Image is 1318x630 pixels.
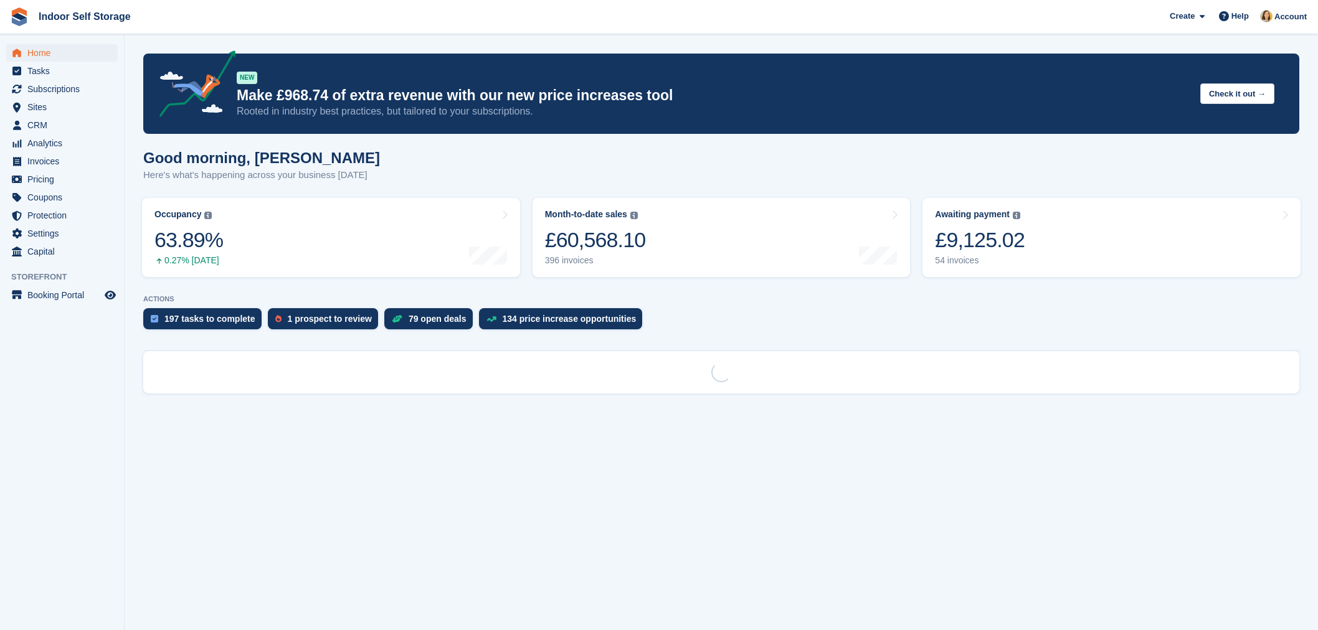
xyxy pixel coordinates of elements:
[935,227,1025,253] div: £9,125.02
[275,315,282,322] img: prospect-51fa495bee0391a8d652442698ab0144808aea92771e9ea1ae160a38d050c398.svg
[10,7,29,26] img: stora-icon-8386f47178a22dfd0bd8f6a31ec36ba5ce8667c1dd55bd0f319d3a0aa187defe.svg
[545,255,646,266] div: 396 invoices
[384,308,479,336] a: 79 open deals
[34,6,136,27] a: Indoor Self Storage
[143,295,1299,303] p: ACTIONS
[6,243,118,260] a: menu
[545,209,627,220] div: Month-to-date sales
[237,72,257,84] div: NEW
[27,207,102,224] span: Protection
[27,189,102,206] span: Coupons
[154,227,223,253] div: 63.89%
[1013,212,1020,219] img: icon-info-grey-7440780725fd019a000dd9b08b2336e03edf1995a4989e88bcd33f0948082b44.svg
[154,255,223,266] div: 0.27% [DATE]
[6,62,118,80] a: menu
[922,198,1301,277] a: Awaiting payment £9,125.02 54 invoices
[27,171,102,188] span: Pricing
[6,80,118,98] a: menu
[6,134,118,152] a: menu
[6,98,118,116] a: menu
[533,198,911,277] a: Month-to-date sales £60,568.10 396 invoices
[6,44,118,62] a: menu
[237,105,1190,118] p: Rooted in industry best practices, but tailored to your subscriptions.
[486,316,496,322] img: price_increase_opportunities-93ffe204e8149a01c8c9dc8f82e8f89637d9d84a8eef4429ea346261dce0b2c0.svg
[6,286,118,304] a: menu
[27,44,102,62] span: Home
[479,308,649,336] a: 134 price increase opportunities
[1260,10,1273,22] img: Emma Higgins
[392,314,402,323] img: deal-1b604bf984904fb50ccaf53a9ad4b4a5d6e5aea283cecdc64d6e3604feb123c2.svg
[142,198,520,277] a: Occupancy 63.89% 0.27% [DATE]
[151,315,158,322] img: task-75834270c22a3079a89374b754ae025e5fb1db73e45f91037f5363f120a921f8.svg
[103,288,118,303] a: Preview store
[204,212,212,219] img: icon-info-grey-7440780725fd019a000dd9b08b2336e03edf1995a4989e88bcd33f0948082b44.svg
[630,212,638,219] img: icon-info-grey-7440780725fd019a000dd9b08b2336e03edf1995a4989e88bcd33f0948082b44.svg
[237,87,1190,105] p: Make £968.74 of extra revenue with our new price increases tool
[164,314,255,324] div: 197 tasks to complete
[11,271,124,283] span: Storefront
[6,207,118,224] a: menu
[1200,83,1274,104] button: Check it out →
[935,255,1025,266] div: 54 invoices
[149,50,236,121] img: price-adjustments-announcement-icon-8257ccfd72463d97f412b2fc003d46551f7dbcb40ab6d574587a9cd5c0d94...
[6,116,118,134] a: menu
[143,168,380,182] p: Here's what's happening across your business [DATE]
[27,62,102,80] span: Tasks
[27,98,102,116] span: Sites
[27,134,102,152] span: Analytics
[6,171,118,188] a: menu
[503,314,637,324] div: 134 price increase opportunities
[27,116,102,134] span: CRM
[27,243,102,260] span: Capital
[545,227,646,253] div: £60,568.10
[1231,10,1249,22] span: Help
[288,314,372,324] div: 1 prospect to review
[27,225,102,242] span: Settings
[6,153,118,170] a: menu
[27,153,102,170] span: Invoices
[6,189,118,206] a: menu
[27,80,102,98] span: Subscriptions
[935,209,1010,220] div: Awaiting payment
[1170,10,1195,22] span: Create
[27,286,102,304] span: Booking Portal
[409,314,467,324] div: 79 open deals
[1274,11,1307,23] span: Account
[143,149,380,166] h1: Good morning, [PERSON_NAME]
[154,209,201,220] div: Occupancy
[268,308,384,336] a: 1 prospect to review
[143,308,268,336] a: 197 tasks to complete
[6,225,118,242] a: menu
